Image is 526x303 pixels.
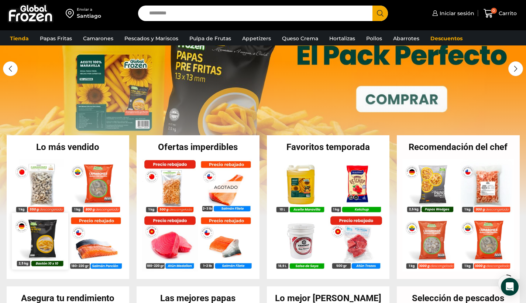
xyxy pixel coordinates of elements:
a: Pollos [362,31,386,45]
a: 0 Carrito [482,5,519,22]
div: Enviar a [77,7,101,12]
div: Next slide [508,61,523,76]
a: Abarrotes [389,31,423,45]
a: Pulpa de Frutas [186,31,235,45]
span: Iniciar sesión [438,10,474,17]
div: Previous slide [3,61,18,76]
a: Hortalizas [326,31,359,45]
h2: Asegura tu rendimiento [7,294,130,303]
h2: Selección de pescados [397,294,520,303]
h2: Favoritos temporada [267,143,390,151]
a: Papas Fritas [36,31,76,45]
span: 0 [491,8,497,14]
a: Camarones [79,31,117,45]
a: Pescados y Mariscos [121,31,182,45]
a: Queso Crema [278,31,322,45]
p: Agotado [209,181,243,193]
a: Iniciar sesión [430,6,474,21]
h2: Las mejores papas [137,294,259,303]
h2: Ofertas imperdibles [137,143,259,151]
a: Tienda [6,31,32,45]
a: Appetizers [238,31,275,45]
h2: Lo mejor [PERSON_NAME] [267,294,390,303]
span: Carrito [497,10,517,17]
button: Search button [372,6,388,21]
h2: Lo más vendido [7,143,130,151]
img: address-field-icon.svg [66,7,77,20]
h2: Recomendación del chef [397,143,520,151]
div: Santiago [77,12,101,20]
div: Open Intercom Messenger [501,278,519,296]
a: Descuentos [427,31,466,45]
